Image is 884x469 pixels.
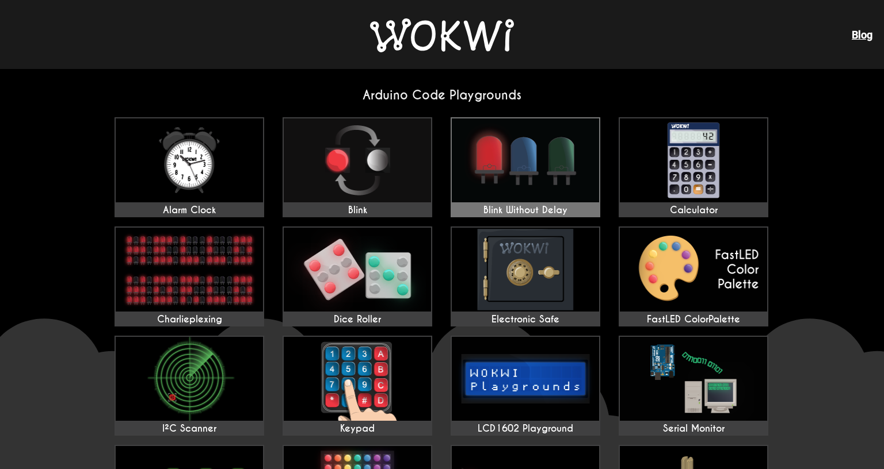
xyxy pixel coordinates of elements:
img: Keypad [284,337,431,421]
a: Charlieplexing [115,226,264,326]
a: Blog [852,29,872,41]
div: Dice Roller [284,314,431,325]
img: Calculator [620,118,767,202]
a: Dice Roller [283,226,432,326]
a: Blink Without Delay [451,117,600,217]
div: Blink [284,205,431,216]
div: I²C Scanner [116,423,263,435]
img: Dice Roller [284,228,431,312]
div: Alarm Clock [116,205,263,216]
img: Serial Monitor [620,337,767,421]
img: Charlieplexing [116,228,263,312]
a: Electronic Safe [451,226,600,326]
img: Blink [284,118,431,202]
a: Alarm Clock [115,117,264,217]
a: Keypad [283,336,432,436]
a: Blink [283,117,432,217]
img: FastLED ColorPalette [620,228,767,312]
a: Serial Monitor [619,336,768,436]
div: Keypad [284,423,431,435]
img: I²C Scanner [116,337,263,421]
img: Alarm Clock [116,118,263,202]
div: FastLED ColorPalette [620,314,767,325]
div: Blink Without Delay [452,205,599,216]
h2: Arduino Code Playgrounds [105,87,779,103]
div: Calculator [620,205,767,216]
img: Blink Without Delay [452,118,599,202]
a: LCD1602 Playground [451,336,600,436]
img: LCD1602 Playground [452,337,599,421]
div: Serial Monitor [620,423,767,435]
a: FastLED ColorPalette [619,226,768,326]
a: I²C Scanner [115,336,264,436]
a: Calculator [619,117,768,217]
div: LCD1602 Playground [452,423,599,435]
div: Electronic Safe [452,314,599,325]
img: Electronic Safe [452,228,599,312]
img: Wokwi [370,18,514,52]
div: Charlieplexing [116,314,263,325]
